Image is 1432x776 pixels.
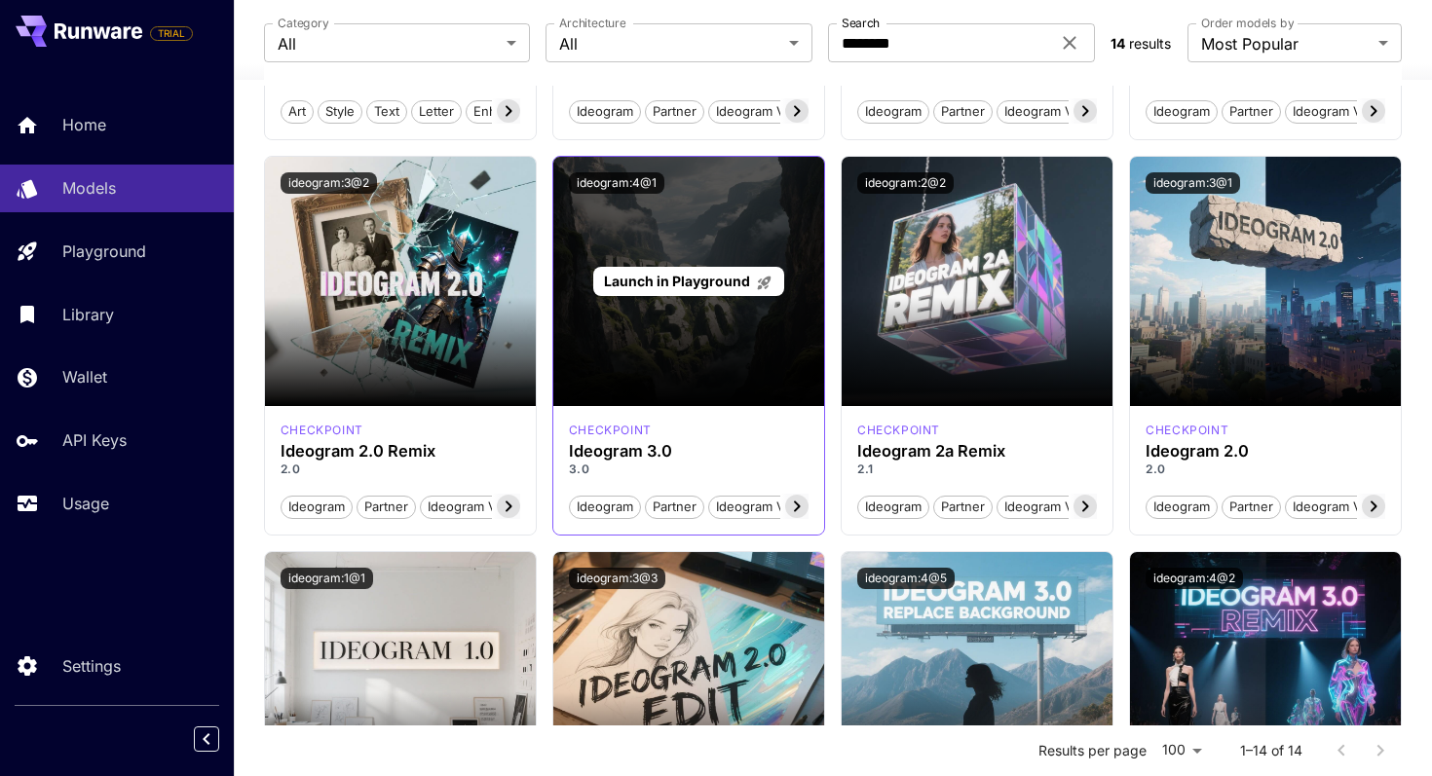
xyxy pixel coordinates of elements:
[357,494,416,519] button: Partner
[645,98,704,124] button: Partner
[281,494,353,519] button: Ideogram
[62,492,109,515] p: Usage
[62,428,127,452] p: API Keys
[857,442,1097,461] h3: Ideogram 2a Remix
[1146,442,1385,461] h3: Ideogram 2.0
[62,176,116,200] p: Models
[1222,98,1281,124] button: Partner
[569,494,641,519] button: Ideogram
[857,172,954,194] button: ideogram:2@2
[1240,741,1302,760] p: 1–14 of 14
[1201,32,1371,55] span: Most Popular
[1129,35,1171,52] span: results
[1146,422,1228,439] div: ideogram2
[857,98,929,124] button: Ideogram
[1146,422,1228,439] p: checkpoint
[466,98,539,124] button: enhancer
[281,442,520,461] h3: Ideogram 2.0 Remix
[281,422,363,439] p: checkpoint
[709,498,811,517] span: Ideogram v3.0
[1286,102,1388,122] span: Ideogram v3.0
[569,98,641,124] button: Ideogram
[412,102,461,122] span: letter
[278,15,329,31] label: Category
[1154,736,1209,764] div: 100
[933,494,993,519] button: Partner
[151,26,192,41] span: TRIAL
[645,494,704,519] button: Partner
[858,498,928,517] span: Ideogram
[62,303,114,326] p: Library
[1146,568,1243,589] button: ideogram:4@2
[366,98,407,124] button: text
[1222,494,1281,519] button: Partner
[934,102,992,122] span: Partner
[1038,741,1147,760] p: Results per page
[281,172,377,194] button: ideogram:3@2
[857,422,940,439] p: checkpoint
[1146,172,1240,194] button: ideogram:3@1
[569,442,809,461] h3: Ideogram 3.0
[1286,498,1388,517] span: Ideogram v2.0
[997,98,1101,124] button: Ideogram v3.0
[857,568,955,589] button: ideogram:4@5
[318,98,362,124] button: style
[593,267,783,297] a: Launch in Playground
[62,240,146,263] p: Playground
[842,15,880,31] label: Search
[709,102,809,122] span: Ideogram v1.0
[646,102,703,122] span: Partner
[281,461,520,478] p: 2.0
[933,98,993,124] button: Partner
[1285,98,1389,124] button: Ideogram v3.0
[1147,102,1217,122] span: Ideogram
[62,654,121,678] p: Settings
[319,102,361,122] span: style
[569,422,652,439] p: checkpoint
[208,721,234,757] div: Collapse sidebar
[281,422,363,439] div: ideogram2
[1201,15,1294,31] label: Order models by
[281,568,373,589] button: ideogram:1@1
[278,32,500,55] span: All
[569,172,664,194] button: ideogram:4@1
[569,568,665,589] button: ideogram:3@3
[857,461,1097,478] p: 2.1
[411,98,462,124] button: letter
[194,726,219,752] button: Collapse sidebar
[857,422,940,439] div: ideogram2a
[62,365,107,388] p: Wallet
[150,21,193,45] span: Add your payment card to enable full platform functionality.
[1111,35,1125,52] span: 14
[62,113,106,136] p: Home
[282,102,313,122] span: art
[1223,498,1280,517] span: Partner
[646,498,703,517] span: Partner
[282,498,352,517] span: Ideogram
[1223,102,1280,122] span: Partner
[420,494,524,519] button: Ideogram v2.0
[570,498,640,517] span: Ideogram
[570,102,640,122] span: Ideogram
[1146,461,1385,478] p: 2.0
[934,498,992,517] span: Partner
[858,102,928,122] span: Ideogram
[1146,98,1218,124] button: Ideogram
[708,98,810,124] button: Ideogram v1.0
[467,102,538,122] span: enhancer
[1285,494,1389,519] button: Ideogram v2.0
[281,98,314,124] button: art
[604,273,750,289] span: Launch in Playground
[1146,494,1218,519] button: Ideogram
[367,102,406,122] span: text
[997,494,1096,519] button: Ideogram v2a
[358,498,415,517] span: Partner
[998,102,1100,122] span: Ideogram v3.0
[559,15,625,31] label: Architecture
[708,494,812,519] button: Ideogram v3.0
[569,461,809,478] p: 3.0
